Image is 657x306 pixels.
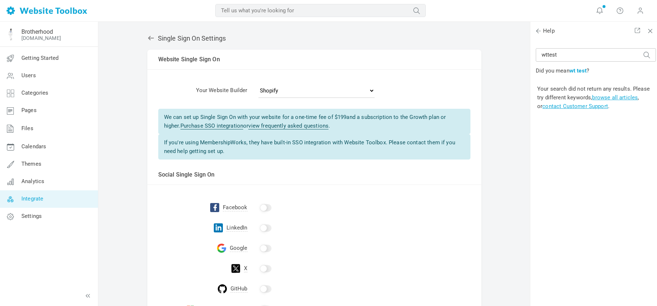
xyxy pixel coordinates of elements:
[542,103,608,109] a: contact Customer Support
[21,35,61,41] a: [DOMAIN_NAME]
[147,34,481,42] h2: Single Sign On Settings
[535,27,542,34] span: Back
[536,48,656,62] input: Tell us what you're looking for
[158,134,470,160] div: If you're using MembershipWorks, they have built-in SSO integration with Website Toolbox. Please ...
[21,28,53,35] a: Brotherhood
[592,94,638,101] a: browse all articles
[217,244,226,253] img: google-icon.svg
[215,4,426,17] input: Tell us what you're looking for
[147,165,481,185] td: Social Single Sign On
[570,67,587,74] a: wt test
[21,195,43,202] span: Integrate
[214,223,223,232] img: linkedin-logo.svg
[536,83,656,112] td: Your search did not return any results. Please try different keywords, , or .
[5,29,16,40] img: Facebook%20Profile%20Pic%20Guy%20Blue%20Best.png
[21,55,58,61] span: Getting Started
[536,67,656,75] p: Did you mean ?
[21,72,36,79] span: Users
[21,161,41,167] span: Themes
[21,143,46,150] span: Calendars
[244,265,247,272] span: X
[21,125,33,132] span: Files
[218,284,227,293] img: github-icon.svg
[248,123,328,129] a: view frequently asked questions
[21,213,42,219] span: Settings
[230,245,248,252] span: Google
[231,264,240,273] img: twitter-logo.svg
[230,285,248,293] span: GitHub
[21,178,44,185] span: Analytics
[21,107,37,113] span: Pages
[338,114,346,120] span: 199
[147,80,248,103] td: Your Website Builder
[21,90,49,96] span: Categories
[210,203,219,212] img: facebook-logo.svg
[180,123,244,129] a: Purchase SSO integration
[158,109,470,134] div: We can set up Single Sign On with your website for a one-time fee of $ and a subscription to the ...
[147,50,481,70] td: Website Single Sign On
[227,224,247,232] span: LinkedIn
[536,27,555,35] span: Help
[223,204,247,211] span: Facebook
